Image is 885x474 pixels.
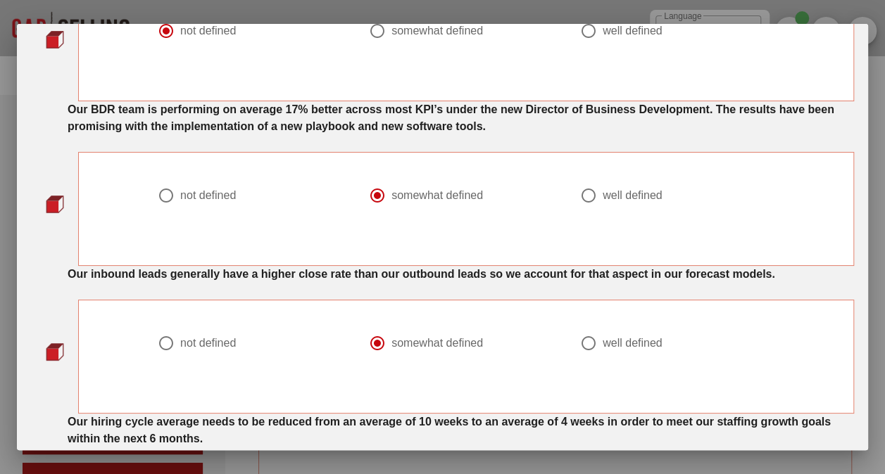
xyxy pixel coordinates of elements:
div: not defined [180,336,236,350]
div: not defined [180,24,236,38]
img: question-bullet-actve.png [46,195,64,213]
div: well defined [603,188,663,203]
div: not defined [180,188,236,203]
div: well defined [603,24,663,38]
img: question-bullet-actve.png [46,30,64,49]
img: question-bullet-actve.png [46,342,64,361]
strong: Our inbound leads generally have a higher close rate than our outbound leads so we account for th... [68,268,775,280]
strong: Our hiring cycle average needs to be reduced from an average of 10 weeks to an average of 4 weeks... [68,416,831,444]
div: somewhat defined [391,188,483,203]
div: somewhat defined [391,336,483,350]
div: well defined [603,336,663,350]
div: somewhat defined [391,24,483,38]
strong: Our BDR team is performing on average 17% better across most KPI’s under the new Director of Busi... [68,103,834,132]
